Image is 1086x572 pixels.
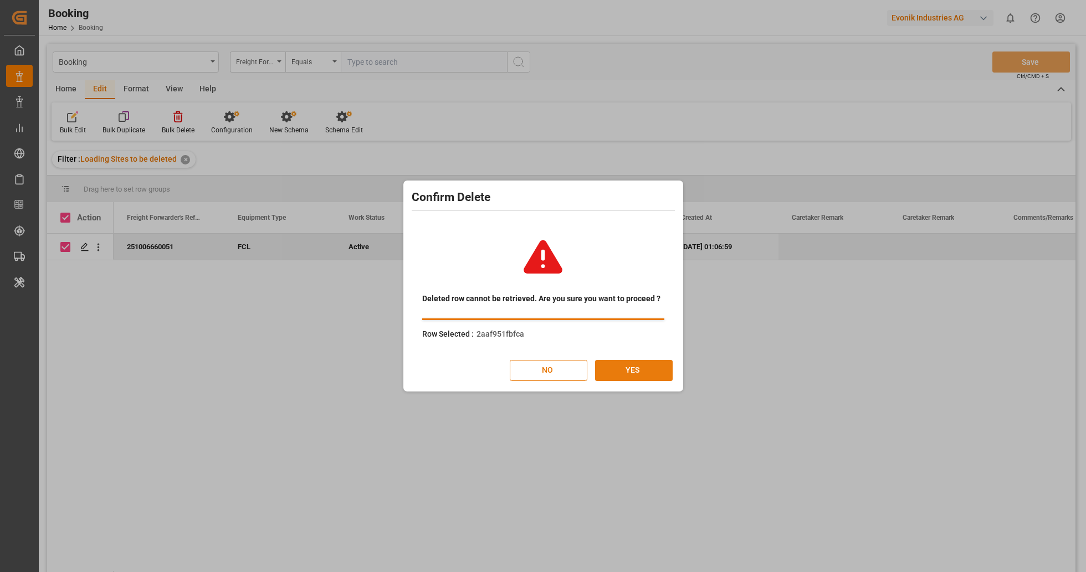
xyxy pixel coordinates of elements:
span: Deleted row cannot be retrieved. Are you sure you want to proceed ? [422,293,660,305]
button: NO [510,360,587,381]
span: Row Selected : [422,329,474,338]
img: warning [513,226,573,287]
button: YES [595,360,673,381]
h2: Confirm Delete [412,189,675,207]
span: 2aaf951fbfca [477,329,524,338]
